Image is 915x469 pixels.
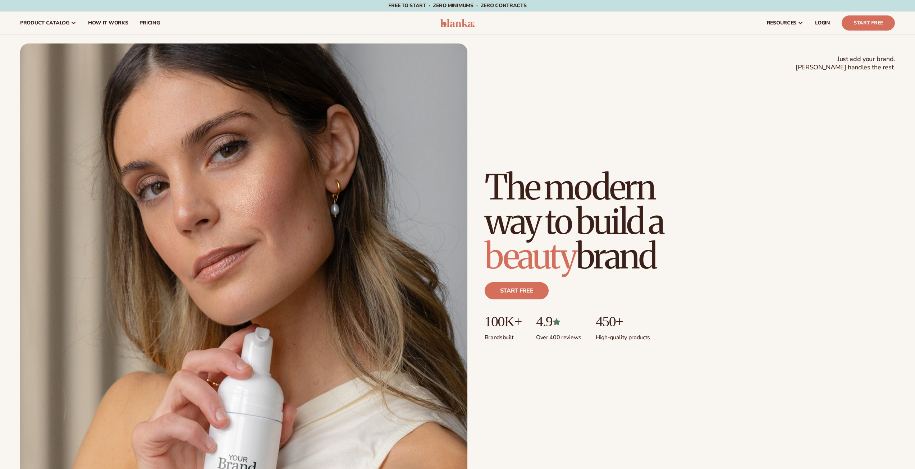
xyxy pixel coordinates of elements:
h1: The modern way to build a brand [485,170,715,273]
a: pricing [134,12,165,35]
span: Just add your brand. [PERSON_NAME] handles the rest. [796,55,895,72]
span: product catalog [20,20,69,26]
p: Brands built [485,330,522,341]
span: pricing [139,20,160,26]
a: product catalog [14,12,82,35]
p: 4.9 [536,314,581,330]
span: beauty [485,235,576,278]
p: High-quality products [596,330,650,341]
a: resources [761,12,809,35]
a: LOGIN [809,12,836,35]
a: Start free [485,282,549,299]
a: How It Works [82,12,134,35]
p: 450+ [596,314,650,330]
span: Free to start · ZERO minimums · ZERO contracts [388,2,526,9]
span: LOGIN [815,20,830,26]
img: logo [440,19,475,27]
p: Over 400 reviews [536,330,581,341]
span: resources [767,20,796,26]
a: Start Free [842,15,895,31]
span: How It Works [88,20,128,26]
p: 100K+ [485,314,522,330]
